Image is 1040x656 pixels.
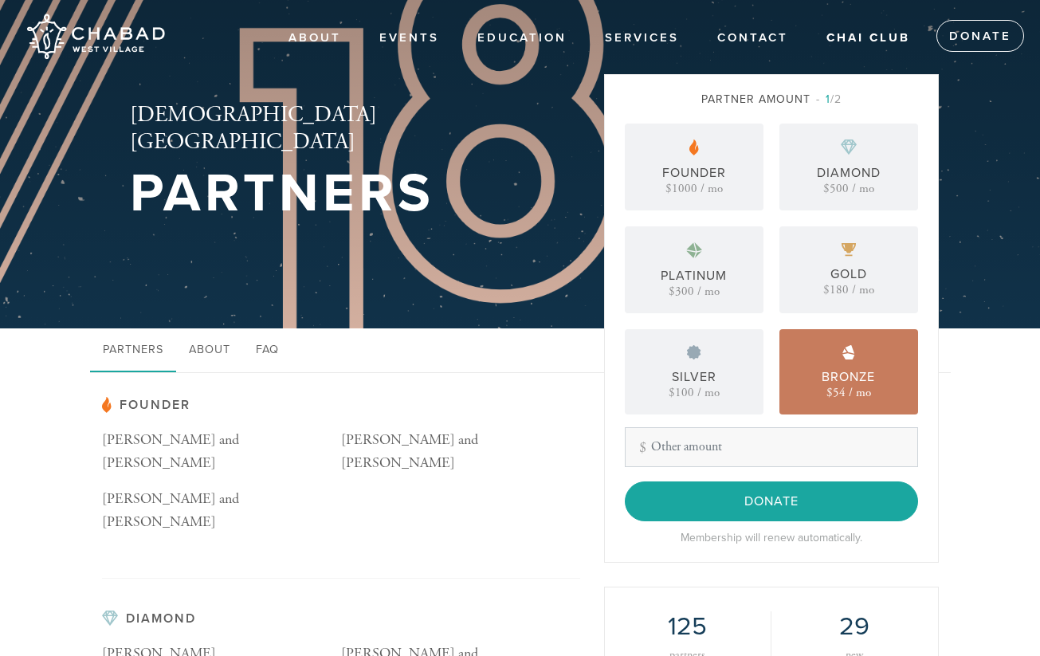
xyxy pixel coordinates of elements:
span: 1 [826,92,830,106]
a: Services [593,23,691,53]
p: [PERSON_NAME] and [PERSON_NAME] [102,429,341,475]
input: Donate [625,481,918,521]
h3: Founder [102,397,580,413]
input: Other amount [625,427,918,467]
h2: [DEMOGRAPHIC_DATA][GEOGRAPHIC_DATA] [130,102,552,155]
img: pp-diamond.svg [102,611,118,627]
img: pp-gold.svg [842,243,856,257]
p: [PERSON_NAME] and [PERSON_NAME] [102,488,341,534]
a: Events [367,23,451,53]
div: Gold [830,265,867,284]
h2: 29 [795,611,914,642]
p: [PERSON_NAME] and [PERSON_NAME] [341,429,580,475]
div: Membership will renew automatically. [625,529,918,546]
div: Bronze [822,367,875,387]
div: $100 / mo [669,387,720,399]
img: Chabad%20West%20Village.png [24,8,167,65]
img: pp-platinum.svg [686,242,702,258]
div: $1000 / mo [665,183,723,194]
div: Diamond [817,163,881,183]
div: Founder [662,163,726,183]
div: Platinum [661,266,727,285]
img: pp-silver.svg [687,345,701,359]
h3: Diamond [102,611,580,627]
div: $500 / mo [823,183,874,194]
img: pp-partner.svg [689,139,699,155]
a: Donate [936,20,1024,52]
div: $300 / mo [669,285,720,297]
img: pp-bronze.svg [842,345,855,359]
a: About [277,23,353,53]
img: pp-partner.svg [102,397,112,413]
div: Partner Amount [625,91,918,108]
span: /2 [816,92,842,106]
a: Chai Club [814,23,922,53]
h1: Partners [130,168,552,220]
a: Partners [90,328,176,373]
div: Silver [672,367,716,387]
h2: 125 [629,611,747,642]
a: EDUCATION [465,23,579,53]
img: pp-diamond.svg [841,139,857,155]
a: About [176,328,243,373]
div: $180 / mo [823,284,874,296]
a: Contact [705,23,800,53]
a: FAQ [243,328,292,373]
div: $54 / mo [826,387,871,399]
